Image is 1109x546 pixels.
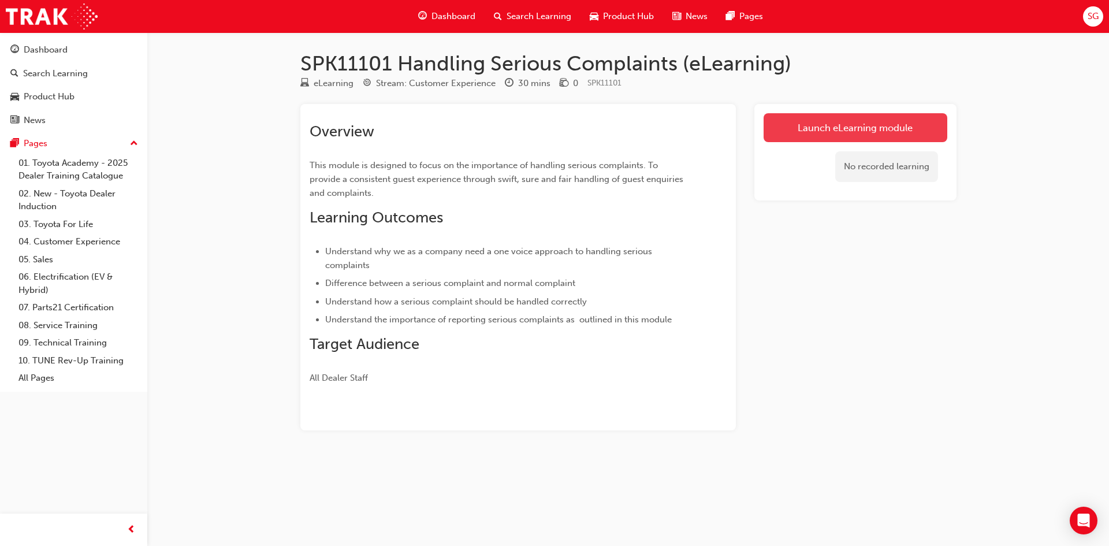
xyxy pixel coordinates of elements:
[10,92,19,102] span: car-icon
[325,246,654,270] span: Understand why we as a company need a one voice approach to handling serious complaints
[14,185,143,216] a: 02. New - Toyota Dealer Induction
[363,79,371,89] span: target-icon
[5,86,143,107] a: Product Hub
[686,10,708,23] span: News
[10,69,18,79] span: search-icon
[835,151,938,182] div: No recorded learning
[485,5,580,28] a: search-iconSearch Learning
[127,523,136,537] span: prev-icon
[5,133,143,154] button: Pages
[431,10,475,23] span: Dashboard
[507,10,571,23] span: Search Learning
[10,116,19,126] span: news-icon
[24,137,47,150] div: Pages
[580,5,663,28] a: car-iconProduct Hub
[1083,6,1103,27] button: SG
[14,154,143,185] a: 01. Toyota Academy - 2025 Dealer Training Catalogue
[6,3,98,29] img: Trak
[363,76,496,91] div: Stream
[717,5,772,28] a: pages-iconPages
[14,317,143,335] a: 08. Service Training
[24,43,68,57] div: Dashboard
[24,90,75,103] div: Product Hub
[310,209,443,226] span: Learning Outcomes
[14,352,143,370] a: 10. TUNE Rev-Up Training
[573,77,578,90] div: 0
[5,110,143,131] a: News
[130,136,138,151] span: up-icon
[300,79,309,89] span: learningResourceType_ELEARNING-icon
[14,268,143,299] a: 06. Electrification (EV & Hybrid)
[5,37,143,133] button: DashboardSearch LearningProduct HubNews
[325,314,672,325] span: Understand the importance of reporting serious complaints as outlined in this module
[325,278,575,288] span: Difference between a serious complaint and normal complaint
[376,77,496,90] div: Stream: Customer Experience
[560,76,578,91] div: Price
[5,39,143,61] a: Dashboard
[23,67,88,80] div: Search Learning
[1088,10,1099,23] span: SG
[5,63,143,84] a: Search Learning
[672,9,681,24] span: news-icon
[560,79,568,89] span: money-icon
[14,369,143,387] a: All Pages
[310,122,374,140] span: Overview
[587,78,622,88] span: Learning resource code
[739,10,763,23] span: Pages
[409,5,485,28] a: guage-iconDashboard
[14,216,143,233] a: 03. Toyota For Life
[494,9,502,24] span: search-icon
[24,114,46,127] div: News
[518,77,550,90] div: 30 mins
[603,10,654,23] span: Product Hub
[590,9,598,24] span: car-icon
[505,76,550,91] div: Duration
[1070,507,1097,534] div: Open Intercom Messenger
[310,335,419,353] span: Target Audience
[505,79,513,89] span: clock-icon
[14,251,143,269] a: 05. Sales
[310,373,368,383] span: All Dealer Staff
[300,51,957,76] h1: SPK11101 Handling Serious Complaints (eLearning)
[14,334,143,352] a: 09. Technical Training
[325,296,587,307] span: Understand how a serious complaint should be handled correctly
[764,113,947,142] a: Launch eLearning module
[310,160,686,198] span: This module is designed to focus on the importance of handling serious complaints. To provide a c...
[663,5,717,28] a: news-iconNews
[10,139,19,149] span: pages-icon
[314,77,353,90] div: eLearning
[14,233,143,251] a: 04. Customer Experience
[10,45,19,55] span: guage-icon
[726,9,735,24] span: pages-icon
[418,9,427,24] span: guage-icon
[14,299,143,317] a: 07. Parts21 Certification
[300,76,353,91] div: Type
